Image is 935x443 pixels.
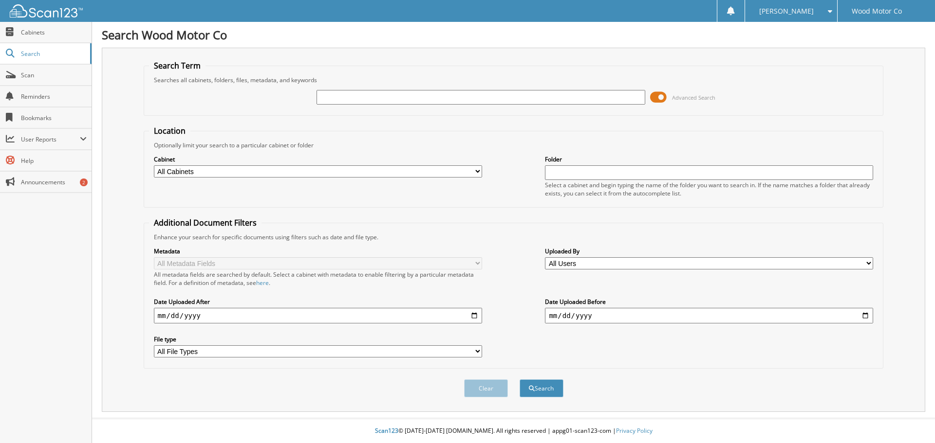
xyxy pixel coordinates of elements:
span: User Reports [21,135,80,143]
span: Search [21,50,85,58]
span: Cabinets [21,28,87,36]
div: Select a cabinet and begin typing the name of the folder you want to search in. If the name match... [545,181,873,197]
div: © [DATE]-[DATE] [DOMAIN_NAME]. All rights reserved | appg01-scan123-com | [92,419,935,443]
span: [PERSON_NAME] [759,8,814,14]
div: Searches all cabinets, folders, files, metadata, and keywords [149,76,879,84]
label: Date Uploaded After [154,298,482,306]
button: Search [520,379,563,397]
button: Clear [464,379,508,397]
span: Help [21,157,87,165]
span: Reminders [21,92,87,101]
h1: Search Wood Motor Co [102,27,925,43]
div: All metadata fields are searched by default. Select a cabinet with metadata to enable filtering b... [154,270,482,287]
label: File type [154,335,482,343]
legend: Search Term [149,60,206,71]
span: Advanced Search [672,94,715,101]
div: Enhance your search for specific documents using filters such as date and file type. [149,233,879,241]
img: scan123-logo-white.svg [10,4,83,18]
legend: Location [149,125,190,136]
span: Wood Motor Co [852,8,902,14]
div: 2 [80,178,88,186]
span: Bookmarks [21,114,87,122]
span: Scan [21,71,87,79]
a: here [256,279,269,287]
div: Optionally limit your search to a particular cabinet or folder [149,141,879,149]
label: Metadata [154,247,482,255]
input: start [154,308,482,323]
a: Privacy Policy [616,426,653,435]
label: Date Uploaded Before [545,298,873,306]
label: Folder [545,155,873,163]
legend: Additional Document Filters [149,217,262,228]
span: Scan123 [375,426,398,435]
input: end [545,308,873,323]
span: Announcements [21,178,87,186]
label: Cabinet [154,155,482,163]
label: Uploaded By [545,247,873,255]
